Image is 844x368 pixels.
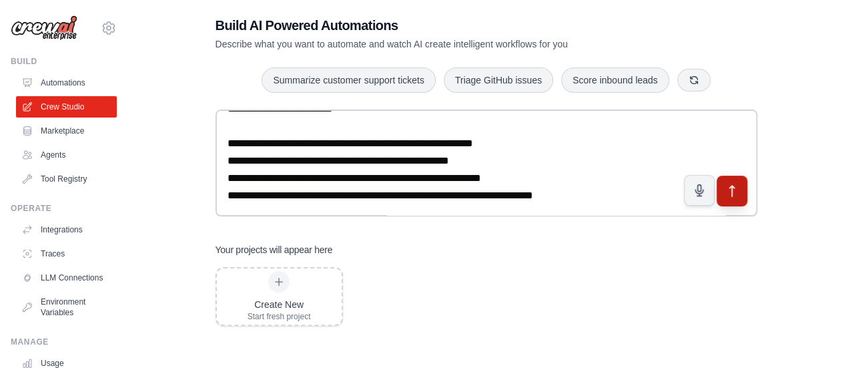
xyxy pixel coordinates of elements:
iframe: Chat Widget [777,304,844,368]
a: Crew Studio [16,96,117,118]
button: Summarize customer support tickets [262,67,435,93]
div: Start fresh project [248,311,311,322]
div: Build [11,56,117,67]
a: Marketplace [16,120,117,142]
a: Environment Variables [16,291,117,323]
button: Triage GitHub issues [444,67,553,93]
a: Agents [16,144,117,166]
a: Traces [16,243,117,264]
a: Integrations [16,219,117,240]
a: Automations [16,72,117,94]
h1: Build AI Powered Automations [216,16,664,35]
button: Get new suggestions [677,69,711,91]
a: Tool Registry [16,168,117,190]
a: LLM Connections [16,267,117,289]
div: Operate [11,203,117,214]
button: Click to speak your automation idea [684,175,715,206]
h3: Your projects will appear here [216,243,333,256]
div: Create New [248,298,311,311]
img: Logo [11,15,77,41]
div: Manage [11,337,117,347]
p: Describe what you want to automate and watch AI create intelligent workflows for you [216,37,664,51]
button: Score inbound leads [561,67,669,93]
